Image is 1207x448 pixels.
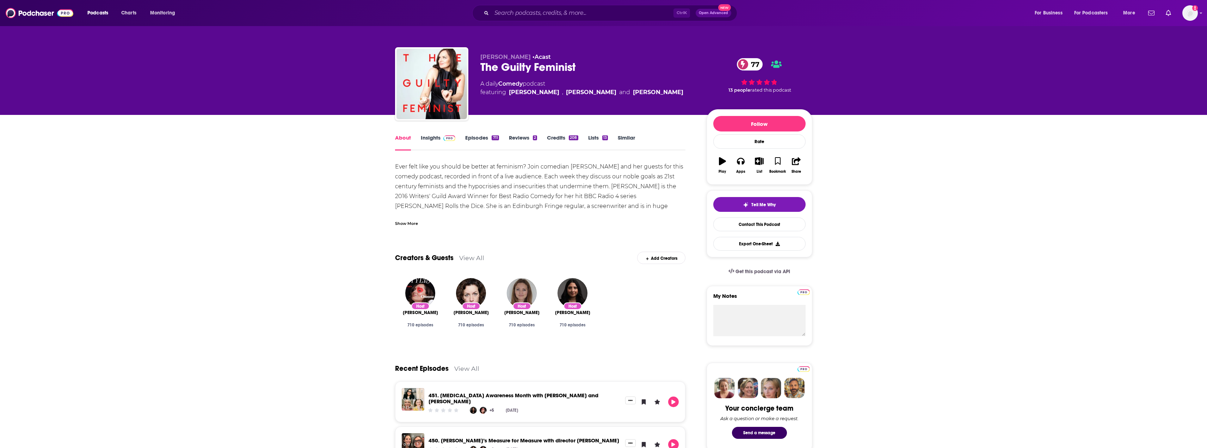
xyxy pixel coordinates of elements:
[751,202,776,208] span: Tell Me Why
[553,323,592,327] div: 710 episodes
[602,135,608,140] div: 13
[454,310,489,315] a: Jessica Fostekew
[750,153,768,178] button: List
[454,310,489,315] span: [PERSON_NAME]
[1192,5,1198,11] svg: Add a profile image
[652,397,663,407] button: Leave a Rating
[87,8,108,18] span: Podcasts
[504,310,540,315] a: Mathilda Mallinson
[488,407,495,414] a: +5
[743,202,749,208] img: tell me why sparkle
[757,170,762,174] div: List
[121,8,136,18] span: Charts
[735,269,790,275] span: Get this podcast via API
[713,116,806,131] button: Follow
[619,88,630,97] span: and
[479,5,744,21] div: Search podcasts, credits, & more...
[792,170,801,174] div: Share
[429,392,598,405] a: 451. Breast Cancer Awareness Month with Stella Duffy and Emma Walker
[429,437,619,444] a: ⁠450. Shakespeare’s Measure for Measure with director Emily Burns⁠
[504,310,540,315] span: [PERSON_NAME]
[405,278,435,308] a: Deborah Frances
[555,310,590,315] a: Helena Wadia
[465,134,499,151] a: Episodes711
[558,278,587,308] img: Helena Wadia
[506,408,518,413] div: [DATE]
[502,323,542,327] div: 710 episodes
[443,135,456,141] img: Podchaser Pro
[456,278,486,308] a: Jessica Fostekew
[699,11,728,15] span: Open Advanced
[459,254,484,262] a: View All
[718,4,731,11] span: New
[150,8,175,18] span: Monitoring
[535,54,551,60] a: Acast
[395,134,411,151] a: About
[569,135,578,140] div: 208
[1074,8,1108,18] span: For Podcasters
[1118,7,1144,19] button: open menu
[427,408,459,413] div: Community Rating: 0 out of 5
[403,310,438,315] span: [PERSON_NAME]
[451,323,491,327] div: 710 episodes
[744,58,763,70] span: 77
[1182,5,1198,21] img: User Profile
[668,397,679,407] button: Play
[513,302,531,310] div: Host
[618,134,635,151] a: Similar
[625,397,636,404] button: Show More Button
[480,80,683,97] div: A daily podcast
[719,170,726,174] div: Play
[562,88,563,97] span: ,
[713,237,806,251] button: Export One-Sheet
[798,288,810,295] a: Pro website
[6,6,73,20] img: Podchaser - Follow, Share and Rate Podcasts
[1123,8,1135,18] span: More
[411,302,430,310] div: Host
[509,88,559,97] a: Helena Wadia
[82,7,117,19] button: open menu
[732,153,750,178] button: Apps
[723,263,796,280] a: Get this podcast via API
[769,170,786,174] div: Bookmark
[673,8,690,18] span: Ctrl K
[555,310,590,315] span: [PERSON_NAME]
[395,162,686,221] div: Ever felt like you should be better at feminism? Join comedian [PERSON_NAME] and her guests for t...
[1030,7,1071,19] button: open menu
[1035,8,1063,18] span: For Business
[564,302,582,310] div: Host
[470,407,477,414] img: Helena Wadia
[696,9,731,17] button: Open AdvancedNew
[401,323,440,327] div: 710 episodes
[117,7,141,19] a: Charts
[145,7,184,19] button: open menu
[633,88,683,97] a: Jessica Fostekew
[1182,5,1198,21] span: Logged in as BrunswickDigital
[1070,7,1118,19] button: open menu
[720,416,799,421] div: Ask a question or make a request.
[728,87,750,93] span: 13 people
[480,88,683,97] span: featuring
[1145,7,1157,19] a: Show notifications dropdown
[736,170,745,174] div: Apps
[1163,7,1174,19] a: Show notifications dropdown
[1182,5,1198,21] button: Show profile menu
[396,49,467,119] img: The Guilty Feminist
[713,134,806,149] div: Rate
[769,153,787,178] button: Bookmark
[480,407,487,414] img: Deborah Frances
[498,80,523,87] a: Comedy
[533,135,537,140] div: 2
[588,134,608,151] a: Lists13
[639,397,649,407] button: Bookmark Episode
[761,378,781,398] img: Jules Profile
[637,252,685,264] div: Add Creators
[402,388,424,411] img: 451. Breast Cancer Awareness Month with Stella Duffy and Emma Walker
[738,378,758,398] img: Barbara Profile
[787,153,805,178] button: Share
[507,278,537,308] a: Mathilda Mallinson
[492,7,673,19] input: Search podcasts, credits, & more...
